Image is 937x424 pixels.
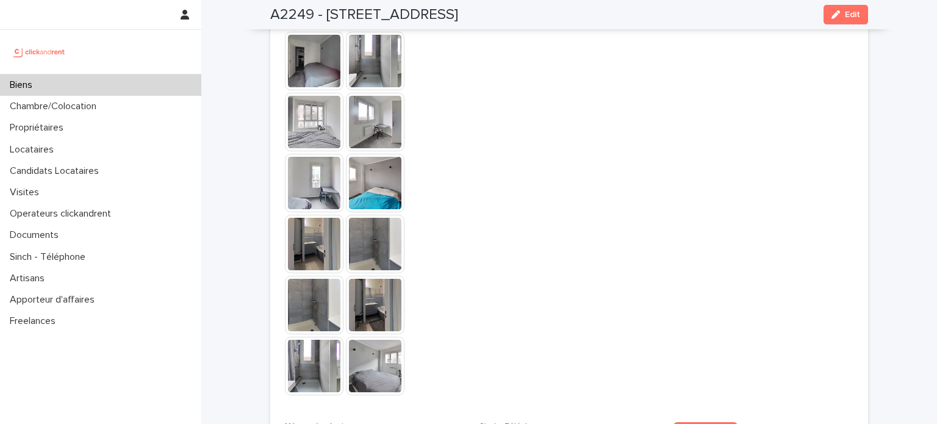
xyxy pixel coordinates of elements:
[10,40,69,64] img: UCB0brd3T0yccxBKYDjQ
[5,294,104,306] p: Apporteur d'affaires
[5,229,68,241] p: Documents
[5,101,106,112] p: Chambre/Colocation
[5,165,109,177] p: Candidats Locataires
[5,315,65,327] p: Freelances
[270,6,458,24] h2: A2249 - [STREET_ADDRESS]
[5,144,63,156] p: Locataires
[5,208,121,220] p: Operateurs clickandrent
[5,122,73,134] p: Propriétaires
[824,5,868,24] button: Edit
[5,273,54,284] p: Artisans
[5,187,49,198] p: Visites
[5,79,42,91] p: Biens
[5,251,95,263] p: Sinch - Téléphone
[845,10,860,19] span: Edit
